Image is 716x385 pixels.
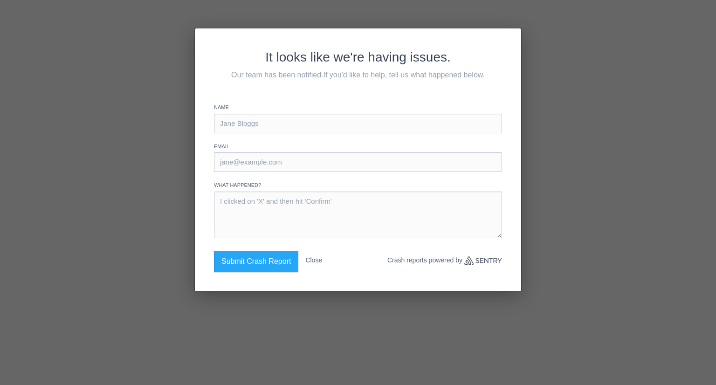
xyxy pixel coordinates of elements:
[214,251,298,272] button: Submit Crash Report
[464,256,502,265] a: Sentry
[214,48,502,67] h2: It looks like we're having issues.
[324,71,485,79] span: If you'd like to help, tell us what happened below.
[387,251,502,270] p: Crash reports powered by
[214,152,502,172] input: jane@example.com
[214,143,502,151] label: Email
[214,69,502,81] p: Our team has been notified.
[214,181,502,189] label: What happened?
[305,251,322,270] button: Close
[214,103,502,111] label: Name
[214,114,502,133] input: Jane Bloggs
